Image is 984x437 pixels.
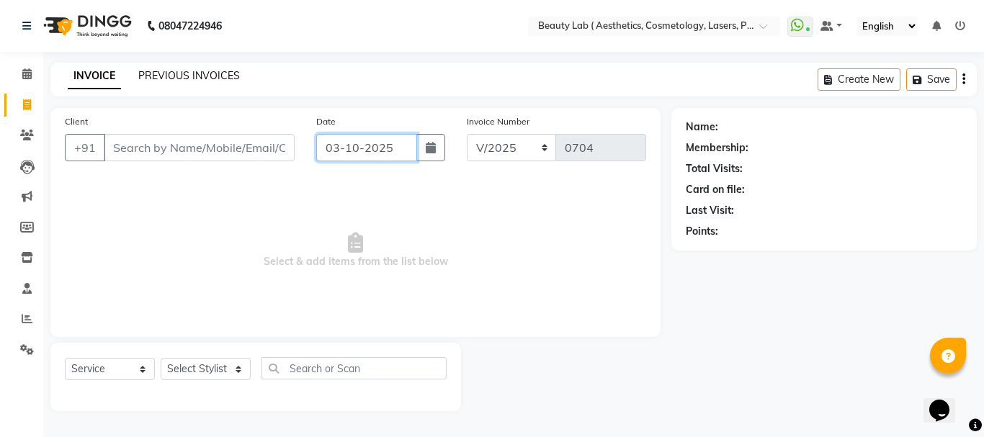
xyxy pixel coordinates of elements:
label: Invoice Number [467,115,529,128]
button: Create New [818,68,900,91]
span: Select & add items from the list below [65,179,646,323]
button: +91 [65,134,105,161]
div: Card on file: [686,182,745,197]
div: Name: [686,120,718,135]
input: Search by Name/Mobile/Email/Code [104,134,295,161]
div: Last Visit: [686,203,734,218]
a: PREVIOUS INVOICES [138,69,240,82]
b: 08047224946 [158,6,222,46]
div: Total Visits: [686,161,743,176]
button: Save [906,68,957,91]
a: INVOICE [68,63,121,89]
div: Points: [686,224,718,239]
label: Date [316,115,336,128]
iframe: chat widget [923,379,970,423]
img: logo [37,6,135,46]
div: Membership: [686,140,748,156]
label: Client [65,115,88,128]
input: Search or Scan [261,357,447,379]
